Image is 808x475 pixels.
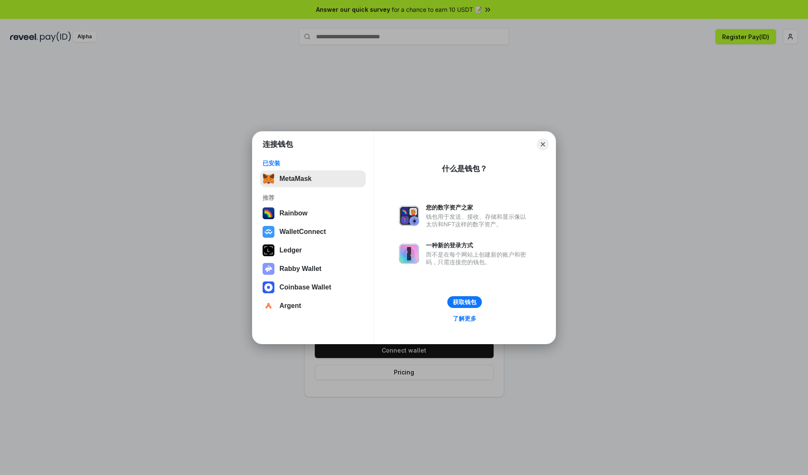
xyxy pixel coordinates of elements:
[263,194,363,202] div: 推荐
[426,204,530,211] div: 您的数字资产之家
[263,226,274,238] img: svg+xml,%3Csvg%20width%3D%2228%22%20height%3D%2228%22%20viewBox%3D%220%200%2028%2028%22%20fill%3D...
[260,242,366,259] button: Ledger
[260,279,366,296] button: Coinbase Wallet
[279,302,301,310] div: Argent
[426,251,530,266] div: 而不是在每个网站上创建新的账户和密码，只需连接您的钱包。
[399,244,419,264] img: svg+xml,%3Csvg%20xmlns%3D%22http%3A%2F%2Fwww.w3.org%2F2000%2Fsvg%22%20fill%3D%22none%22%20viewBox...
[260,170,366,187] button: MetaMask
[263,263,274,275] img: svg+xml,%3Csvg%20xmlns%3D%22http%3A%2F%2Fwww.w3.org%2F2000%2Fsvg%22%20fill%3D%22none%22%20viewBox...
[260,297,366,314] button: Argent
[442,164,487,174] div: 什么是钱包？
[279,265,322,273] div: Rabby Wallet
[279,210,308,217] div: Rainbow
[279,247,302,254] div: Ledger
[426,213,530,228] div: 钱包用于发送、接收、存储和显示像以太坊和NFT这样的数字资产。
[263,207,274,219] img: svg+xml,%3Csvg%20width%3D%22120%22%20height%3D%22120%22%20viewBox%3D%220%200%20120%20120%22%20fil...
[263,173,274,185] img: svg+xml,%3Csvg%20fill%3D%22none%22%20height%3D%2233%22%20viewBox%3D%220%200%2035%2033%22%20width%...
[263,159,363,167] div: 已安装
[263,300,274,312] img: svg+xml,%3Csvg%20width%3D%2228%22%20height%3D%2228%22%20viewBox%3D%220%200%2028%2028%22%20fill%3D...
[260,205,366,222] button: Rainbow
[263,139,293,149] h1: 连接钱包
[426,241,530,249] div: 一种新的登录方式
[263,244,274,256] img: svg+xml,%3Csvg%20xmlns%3D%22http%3A%2F%2Fwww.w3.org%2F2000%2Fsvg%22%20width%3D%2228%22%20height%3...
[279,284,331,291] div: Coinbase Wallet
[537,138,549,150] button: Close
[260,260,366,277] button: Rabby Wallet
[279,175,311,183] div: MetaMask
[279,228,326,236] div: WalletConnect
[453,298,476,306] div: 获取钱包
[447,296,482,308] button: 获取钱包
[260,223,366,240] button: WalletConnect
[448,313,481,324] a: 了解更多
[399,206,419,226] img: svg+xml,%3Csvg%20xmlns%3D%22http%3A%2F%2Fwww.w3.org%2F2000%2Fsvg%22%20fill%3D%22none%22%20viewBox...
[453,315,476,322] div: 了解更多
[263,281,274,293] img: svg+xml,%3Csvg%20width%3D%2228%22%20height%3D%2228%22%20viewBox%3D%220%200%2028%2028%22%20fill%3D...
